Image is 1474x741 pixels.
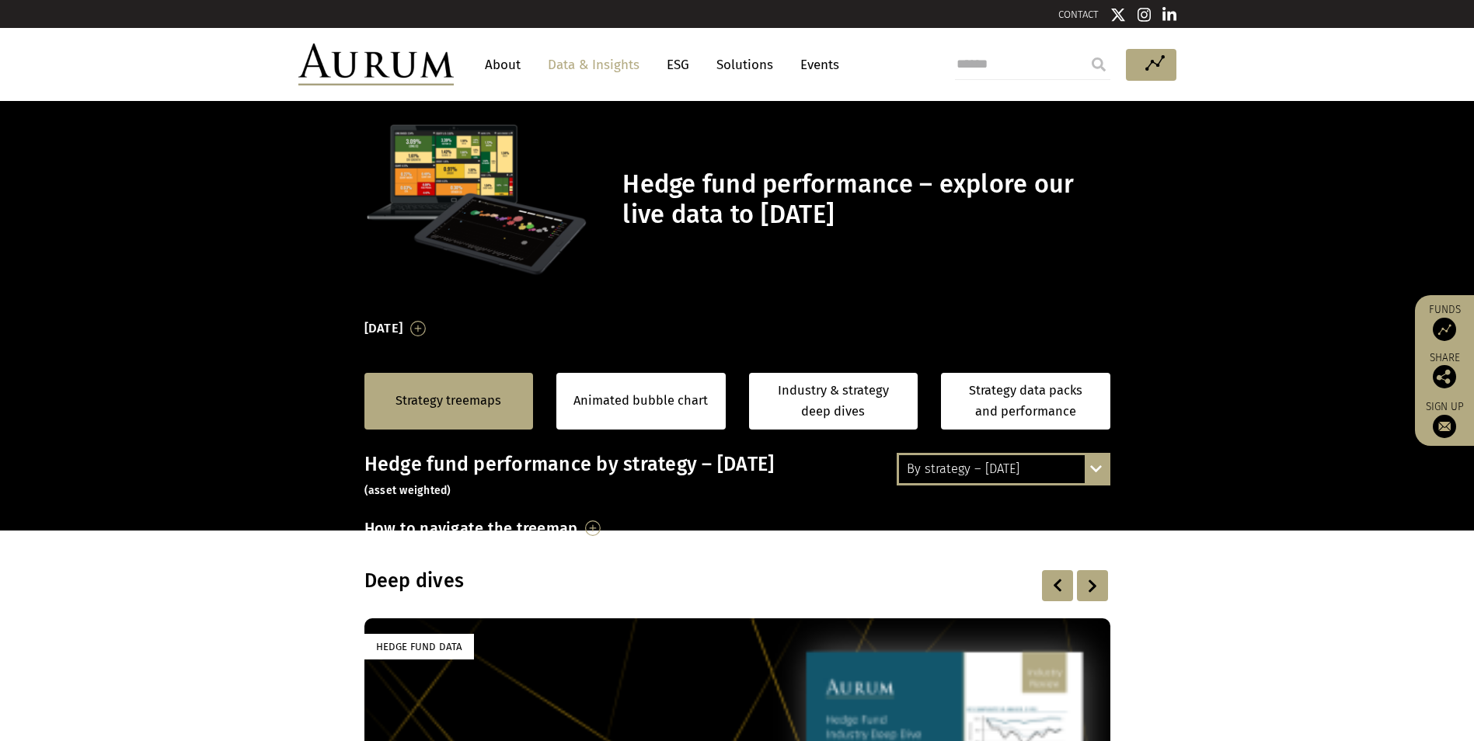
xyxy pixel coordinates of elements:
[364,484,451,497] small: (asset weighted)
[1058,9,1099,20] a: CONTACT
[364,515,578,541] h3: How to navigate the treemap
[659,50,697,79] a: ESG
[1423,303,1466,341] a: Funds
[396,391,501,411] a: Strategy treemaps
[709,50,781,79] a: Solutions
[1423,353,1466,388] div: Share
[1110,7,1126,23] img: Twitter icon
[298,43,454,85] img: Aurum
[622,169,1106,230] h1: Hedge fund performance – explore our live data to [DATE]
[364,317,403,340] h3: [DATE]
[1433,318,1456,341] img: Access Funds
[540,50,647,79] a: Data & Insights
[1138,7,1152,23] img: Instagram icon
[477,50,528,79] a: About
[941,373,1110,430] a: Strategy data packs and performance
[1162,7,1176,23] img: Linkedin icon
[1433,415,1456,438] img: Sign up to our newsletter
[364,453,1110,499] h3: Hedge fund performance by strategy – [DATE]
[364,569,910,593] h3: Deep dives
[573,391,708,411] a: Animated bubble chart
[1433,365,1456,388] img: Share this post
[899,455,1108,483] div: By strategy – [DATE]
[1083,49,1114,80] input: Submit
[749,373,918,430] a: Industry & strategy deep dives
[1423,400,1466,438] a: Sign up
[364,634,474,659] div: Hedge Fund Data
[793,50,839,79] a: Events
